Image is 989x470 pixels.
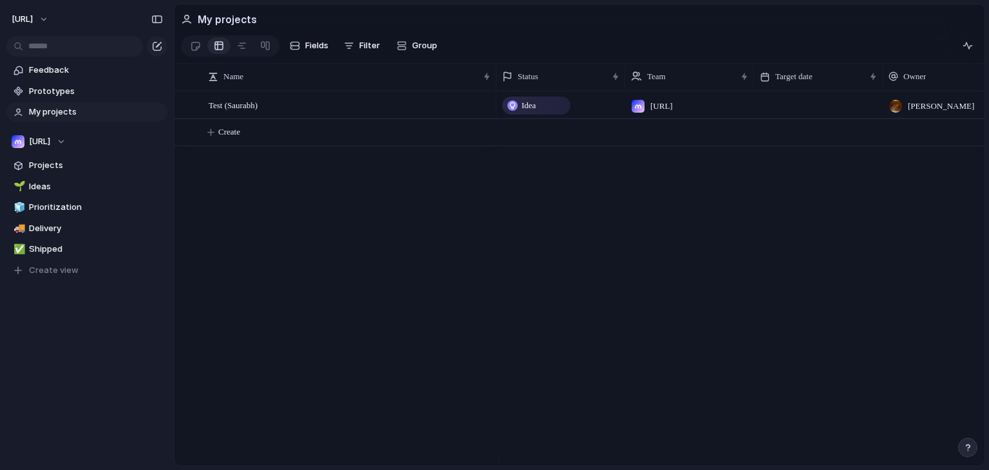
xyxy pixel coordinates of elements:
span: [PERSON_NAME] [908,100,974,113]
button: [URL] [6,9,55,30]
button: ✅ [12,243,24,256]
a: 🌱Ideas [6,177,167,196]
span: Prototypes [29,85,163,98]
span: Owner [903,70,926,83]
a: 🧊Prioritization [6,198,167,217]
div: ✅ [14,242,23,257]
span: [URL] [650,100,673,113]
div: 🧊 [14,200,23,215]
span: Ideas [29,180,163,193]
span: Test (Saurabh) [209,97,258,112]
a: Projects [6,156,167,175]
span: Name [223,70,243,83]
button: 🌱 [12,180,24,193]
button: Filter [339,35,385,56]
span: Status [518,70,538,83]
span: Projects [29,159,163,172]
span: Create view [29,264,79,277]
span: Shipped [29,243,163,256]
span: My projects [29,106,163,118]
button: Create view [6,261,167,280]
span: Target date [775,70,813,83]
span: Create [218,126,240,138]
button: Fields [285,35,334,56]
span: Feedback [29,64,163,77]
a: Feedback [6,61,167,80]
h2: My projects [198,12,257,27]
div: 🌱 [14,179,23,194]
span: [URL] [29,135,50,148]
span: Group [412,39,437,52]
button: Group [390,35,444,56]
span: Filter [359,39,380,52]
button: 🧊 [12,201,24,214]
a: 🚚Delivery [6,219,167,238]
span: Idea [522,99,536,112]
button: 🚚 [12,222,24,235]
a: Prototypes [6,82,167,101]
span: Prioritization [29,201,163,214]
span: Team [647,70,666,83]
a: My projects [6,102,167,122]
span: Delivery [29,222,163,235]
span: [URL] [12,13,33,26]
span: Fields [305,39,328,52]
a: ✅Shipped [6,240,167,259]
button: [URL] [6,132,167,151]
div: 🚚 [14,221,23,236]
